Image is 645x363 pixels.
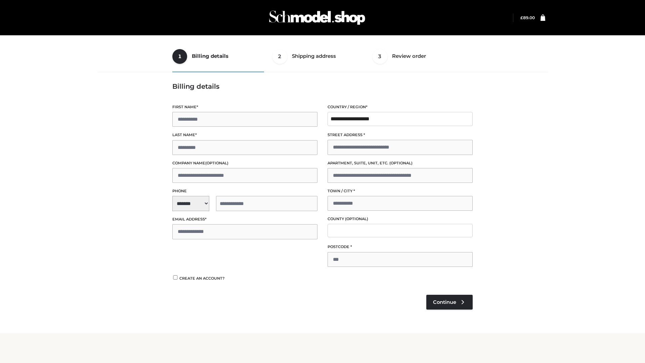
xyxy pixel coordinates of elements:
[179,276,225,281] span: Create an account?
[172,275,178,280] input: Create an account?
[328,160,473,166] label: Apartment, suite, unit, etc.
[345,216,368,221] span: (optional)
[328,244,473,250] label: Postcode
[205,161,228,165] span: (optional)
[520,15,523,20] span: £
[267,4,368,31] img: Schmodel Admin 964
[433,299,456,305] span: Continue
[389,161,413,165] span: (optional)
[328,104,473,110] label: Country / Region
[172,216,317,223] label: Email address
[328,132,473,138] label: Street address
[172,82,473,90] h3: Billing details
[172,160,317,166] label: Company name
[426,295,473,310] a: Continue
[328,188,473,194] label: Town / City
[172,188,317,194] label: Phone
[172,132,317,138] label: Last name
[172,104,317,110] label: First name
[520,15,535,20] bdi: 89.00
[520,15,535,20] a: £89.00
[328,216,473,222] label: County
